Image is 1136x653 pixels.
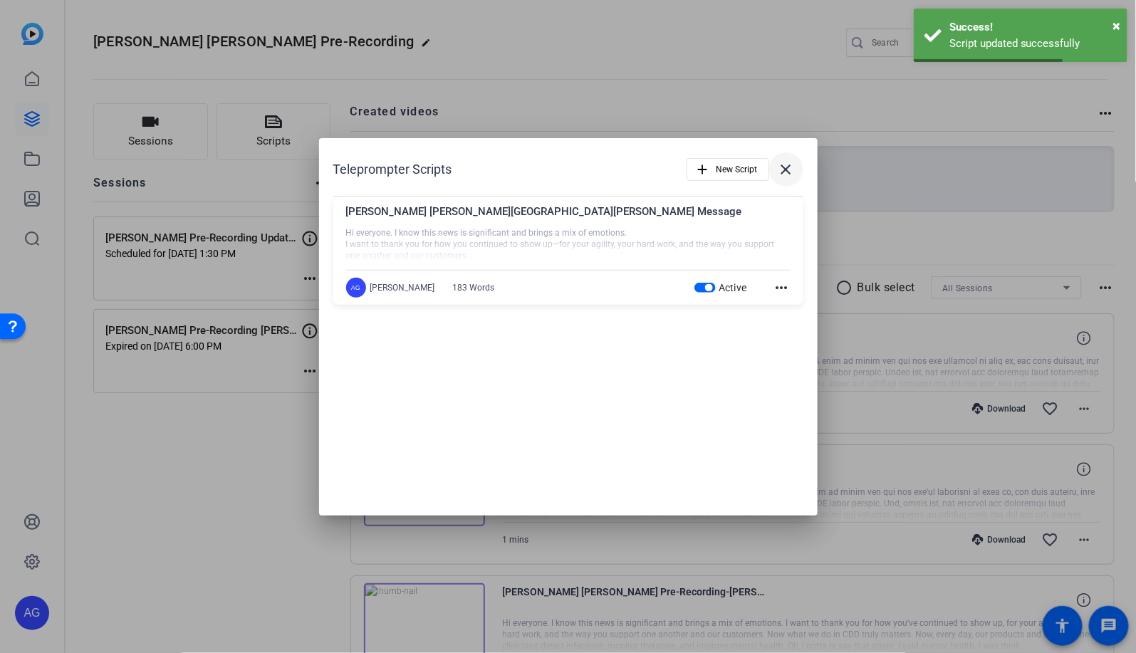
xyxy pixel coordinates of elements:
span: Active [719,282,747,293]
mat-icon: close [778,161,795,178]
h1: Teleprompter Scripts [333,161,452,178]
span: New Script [716,156,758,183]
button: Close [1113,15,1121,36]
button: New Script [687,158,769,181]
div: Script updated successfully [949,36,1117,52]
div: AG [346,278,366,298]
mat-icon: add [695,162,711,177]
div: 183 Words [453,282,495,293]
div: Success! [949,19,1117,36]
div: [PERSON_NAME] [370,282,434,293]
mat-icon: more_horiz [773,279,791,296]
span: × [1113,17,1121,34]
div: [PERSON_NAME] [PERSON_NAME][GEOGRAPHIC_DATA][PERSON_NAME] Message [346,204,791,227]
